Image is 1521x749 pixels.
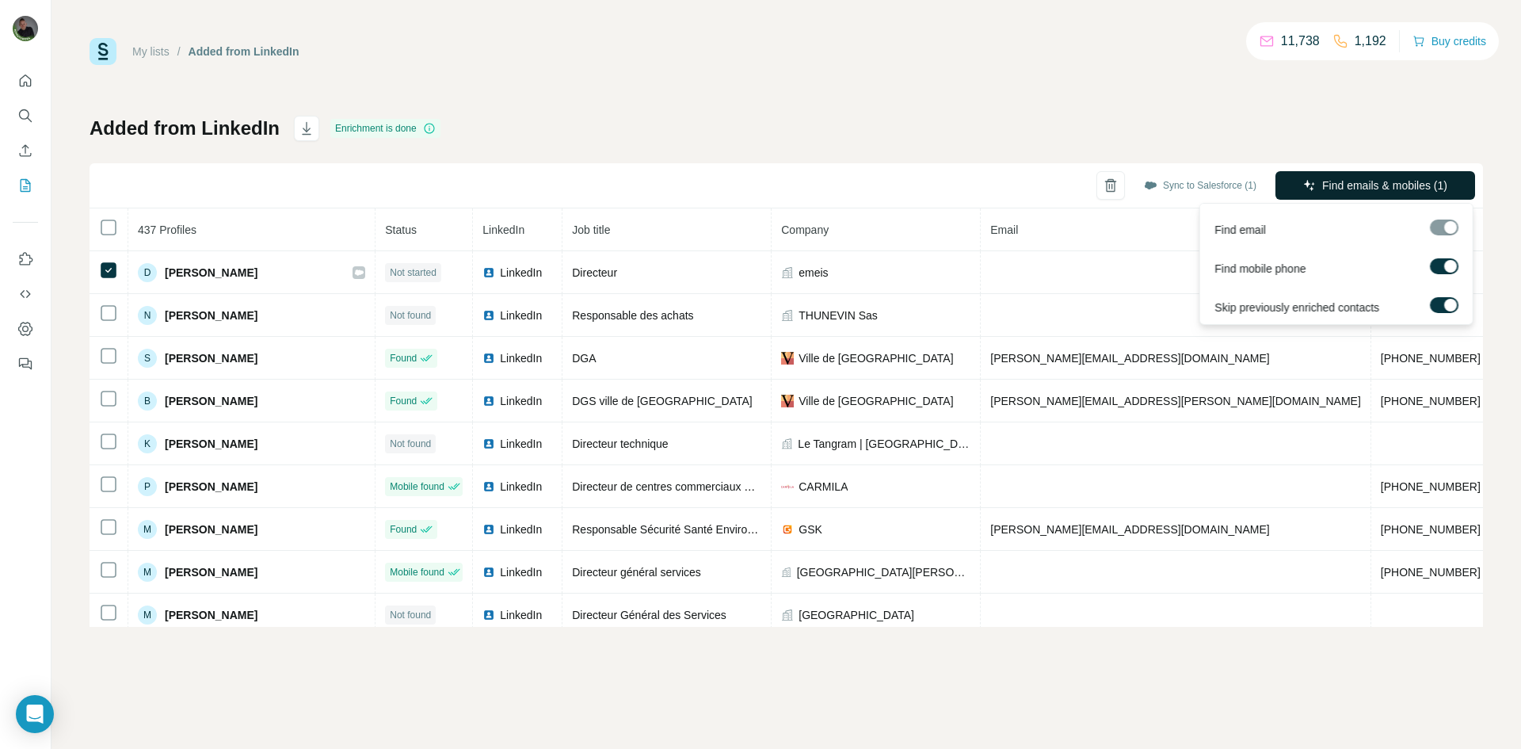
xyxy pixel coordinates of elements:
[138,224,196,236] span: 437 Profiles
[390,608,431,622] span: Not found
[990,352,1269,365] span: [PERSON_NAME][EMAIL_ADDRESS][DOMAIN_NAME]
[799,265,828,281] span: emeis
[390,480,444,494] span: Mobile found
[1381,566,1481,579] span: [PHONE_NUMBER]
[482,395,495,407] img: LinkedIn logo
[500,436,542,452] span: LinkedIn
[90,116,280,141] h1: Added from LinkedIn
[572,609,726,621] span: Directeur Général des Services
[138,263,157,282] div: D
[189,44,299,59] div: Added from LinkedIn
[13,245,38,273] button: Use Surfe on LinkedIn
[482,224,524,236] span: LinkedIn
[13,101,38,130] button: Search
[13,350,38,378] button: Feedback
[390,266,436,280] span: Not started
[13,136,38,165] button: Enrich CSV
[165,436,257,452] span: [PERSON_NAME]
[1322,178,1447,193] span: Find emails & mobiles (1)
[1381,395,1481,407] span: [PHONE_NUMBER]
[500,564,542,580] span: LinkedIn
[572,438,668,450] span: Directeur technique
[797,564,971,580] span: [GEOGRAPHIC_DATA][PERSON_NAME]
[500,479,542,495] span: LinkedIn
[990,523,1269,536] span: [PERSON_NAME][EMAIL_ADDRESS][DOMAIN_NAME]
[500,522,542,537] span: LinkedIn
[1412,30,1486,52] button: Buy credits
[572,395,752,407] span: DGS ville de [GEOGRAPHIC_DATA]
[13,280,38,308] button: Use Surfe API
[482,566,495,579] img: LinkedIn logo
[13,171,38,200] button: My lists
[990,224,1018,236] span: Email
[799,522,822,537] span: GSK
[138,392,157,411] div: B
[1381,352,1481,365] span: [PHONE_NUMBER]
[138,520,157,539] div: M
[165,265,257,281] span: [PERSON_NAME]
[799,393,953,409] span: Ville de [GEOGRAPHIC_DATA]
[799,607,914,623] span: [GEOGRAPHIC_DATA]
[482,438,495,450] img: LinkedIn logo
[1355,32,1386,51] p: 1,192
[385,224,417,236] span: Status
[1275,171,1475,200] button: Find emails & mobiles (1)
[799,308,878,323] span: THUNEVIN Sas
[500,607,542,623] span: LinkedIn
[138,477,157,496] div: P
[1381,480,1481,493] span: [PHONE_NUMBER]
[138,434,157,453] div: K
[572,523,791,536] span: Responsable Sécurité Santé Environnement
[90,38,116,65] img: Surfe Logo
[781,480,794,493] img: company-logo
[572,224,610,236] span: Job title
[482,523,495,536] img: LinkedIn logo
[138,563,157,582] div: M
[390,351,417,365] span: Found
[138,306,157,325] div: N
[1133,174,1267,197] button: Sync to Salesforce (1)
[390,437,431,451] span: Not found
[781,352,794,365] img: company-logo
[500,350,542,366] span: LinkedIn
[390,522,417,537] span: Found
[798,436,970,452] span: Le Tangram | [GEOGRAPHIC_DATA]
[781,523,794,536] img: company-logo
[482,609,495,621] img: LinkedIn logo
[13,16,38,41] img: Avatar
[1214,261,1306,277] span: Find mobile phone
[165,393,257,409] span: [PERSON_NAME]
[572,266,617,279] span: Directeur
[500,393,542,409] span: LinkedIn
[138,349,157,368] div: S
[500,265,542,281] span: LinkedIn
[1214,222,1266,238] span: Find email
[177,44,181,59] li: /
[572,352,596,365] span: DGA
[330,119,440,138] div: Enrichment is done
[165,564,257,580] span: [PERSON_NAME]
[799,479,848,495] span: CARMILA
[13,315,38,343] button: Dashboard
[482,309,495,322] img: LinkedIn logo
[13,67,38,95] button: Quick start
[165,607,257,623] span: [PERSON_NAME]
[138,606,157,625] div: M
[1214,300,1379,315] span: Skip previously enriched contacts
[990,395,1361,407] span: [PERSON_NAME][EMAIL_ADDRESS][PERSON_NAME][DOMAIN_NAME]
[781,224,829,236] span: Company
[482,266,495,279] img: LinkedIn logo
[1281,32,1320,51] p: 11,738
[165,522,257,537] span: [PERSON_NAME]
[390,394,417,408] span: Found
[390,565,444,579] span: Mobile found
[572,480,793,493] span: Directeur de centres commerciaux CARMILA
[572,309,693,322] span: Responsable des achats
[165,350,257,366] span: [PERSON_NAME]
[500,308,542,323] span: LinkedIn
[799,350,953,366] span: Ville de [GEOGRAPHIC_DATA]
[482,480,495,493] img: LinkedIn logo
[781,395,794,407] img: company-logo
[390,308,431,323] span: Not found
[16,695,54,733] div: Open Intercom Messenger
